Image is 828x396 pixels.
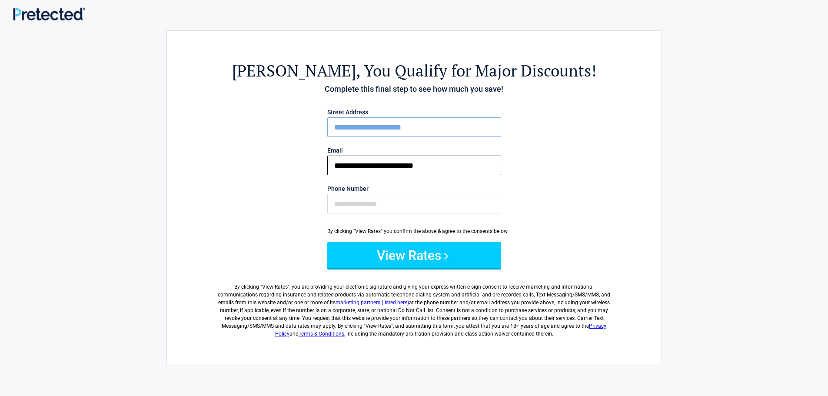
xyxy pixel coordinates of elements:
[299,331,344,337] a: Terms & Conditions
[327,227,501,235] div: By clicking "View Rates" you confirm the above & agree to the consents below
[215,60,614,81] h2: , You Qualify for Major Discounts!
[327,147,501,153] label: Email
[215,276,614,338] label: By clicking " ", you are providing your electronic signature and giving your express written e-si...
[327,186,501,192] label: Phone Number
[327,109,501,115] label: Street Address
[13,7,85,20] img: Main Logo
[327,242,501,268] button: View Rates
[232,60,356,81] span: [PERSON_NAME]
[215,83,614,95] h4: Complete this final step to see how much you save!
[262,284,288,290] span: View Rates
[336,299,409,306] a: marketing partners (listed here)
